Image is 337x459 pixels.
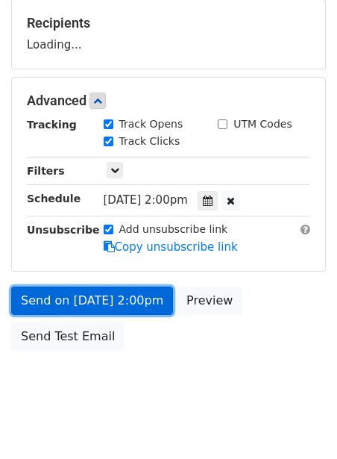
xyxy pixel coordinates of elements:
[262,387,337,459] iframe: Chat Widget
[104,240,238,254] a: Copy unsubscribe link
[11,322,125,351] a: Send Test Email
[27,15,310,31] h5: Recipients
[119,134,180,149] label: Track Clicks
[233,116,292,132] label: UTM Codes
[27,193,81,204] strong: Schedule
[27,93,310,109] h5: Advanced
[119,116,183,132] label: Track Opens
[27,119,77,131] strong: Tracking
[27,165,65,177] strong: Filters
[27,15,310,54] div: Loading...
[119,222,228,237] label: Add unsubscribe link
[104,193,188,207] span: [DATE] 2:00pm
[27,224,100,236] strong: Unsubscribe
[177,287,242,315] a: Preview
[11,287,173,315] a: Send on [DATE] 2:00pm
